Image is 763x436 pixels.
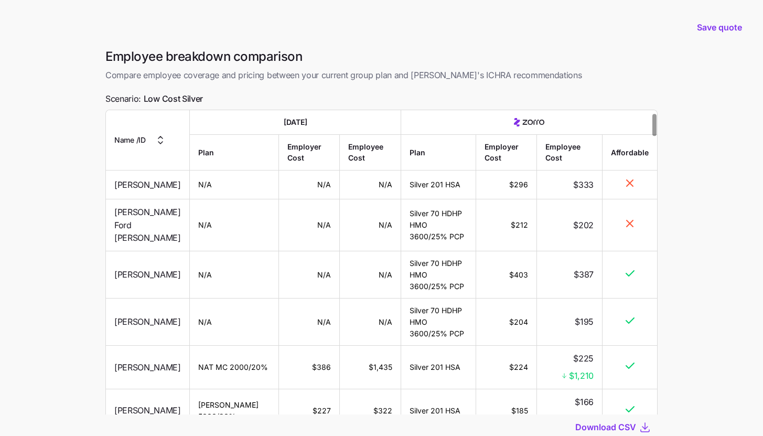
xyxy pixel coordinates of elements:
[114,268,181,281] span: [PERSON_NAME]
[575,396,594,409] span: $166
[476,299,537,346] td: $204
[340,299,401,346] td: N/A
[603,134,657,170] th: Affordable
[476,199,537,251] td: $212
[105,48,658,65] h1: Employee breakdown comparison
[573,178,594,191] span: $333
[279,346,340,389] td: $386
[575,421,636,433] span: Download CSV
[190,389,279,433] td: [PERSON_NAME] 5000/20%
[476,389,537,433] td: $185
[401,134,476,170] th: Plan
[340,251,401,299] td: N/A
[340,134,401,170] th: Employee Cost
[476,251,537,299] td: $403
[697,21,742,34] span: Save quote
[279,389,340,433] td: $227
[190,171,279,199] td: N/A
[575,412,594,426] span: $156
[401,346,476,389] td: Silver 201 HSA
[279,134,340,170] th: Employer Cost
[190,199,279,251] td: N/A
[574,268,594,281] span: $387
[114,178,181,191] span: [PERSON_NAME]
[476,171,537,199] td: $296
[105,92,203,105] span: Scenario:
[569,369,594,382] span: $1,210
[573,352,594,365] span: $225
[401,251,476,299] td: Silver 70 HDHP HMO 3600/25% PCP
[476,346,537,389] td: $224
[279,171,340,199] td: N/A
[537,134,603,170] th: Employee Cost
[279,199,340,251] td: N/A
[689,13,750,42] button: Save quote
[144,92,203,105] span: Low Cost Silver
[401,389,476,433] td: Silver 201 HSA
[401,171,476,199] td: Silver 201 HSA
[114,404,181,417] span: [PERSON_NAME]
[105,69,658,82] span: Compare employee coverage and pricing between your current group plan and [PERSON_NAME]'s ICHRA r...
[114,134,167,146] button: Name /ID
[340,346,401,389] td: $1,435
[114,206,181,244] span: [PERSON_NAME] Ford [PERSON_NAME]
[573,218,594,231] span: $202
[190,134,279,170] th: Plan
[279,299,340,346] td: N/A
[190,346,279,389] td: NAT MC 2000/20%
[190,251,279,299] td: N/A
[190,299,279,346] td: N/A
[340,199,401,251] td: N/A
[401,199,476,251] td: Silver 70 HDHP HMO 3600/25% PCP
[575,315,594,328] span: $195
[114,134,146,146] span: Name / ID
[401,299,476,346] td: Silver 70 HDHP HMO 3600/25% PCP
[190,110,401,135] th: [DATE]
[340,171,401,199] td: N/A
[575,421,639,433] button: Download CSV
[340,389,401,433] td: $322
[279,251,340,299] td: N/A
[114,360,181,374] span: [PERSON_NAME]
[114,315,181,328] span: [PERSON_NAME]
[476,134,537,170] th: Employer Cost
